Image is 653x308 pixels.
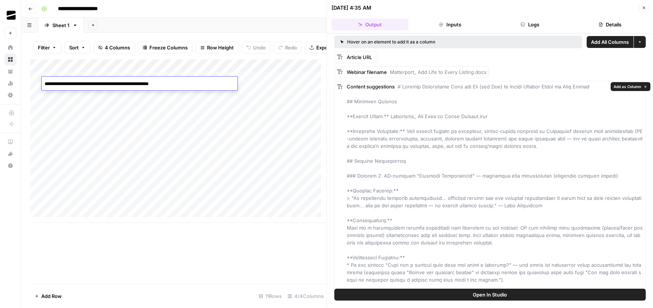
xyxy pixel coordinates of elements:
span: Open In Studio [473,291,507,298]
button: Redo [274,42,302,54]
span: Row Height [207,44,234,51]
div: Hover on an element to add it as a column [340,39,506,45]
span: Article URL [347,54,372,60]
span: Filter [38,44,50,51]
a: Usage [4,77,16,89]
a: Your Data [4,65,16,77]
div: Sheet 1 [52,22,69,29]
a: Sheet 1 [38,18,84,33]
div: What's new? [5,148,16,159]
span: Matterport_ Add Life to Every Listing.docx [390,69,486,75]
a: Browse [4,54,16,65]
span: Undo [253,44,266,51]
span: Add as Column [614,84,641,90]
a: Settings [4,89,16,101]
span: Webinar filename [347,69,387,75]
button: Open In Studio [334,289,646,301]
span: Redo [285,44,297,51]
span: 4 Columns [105,44,130,51]
button: 4 Columns [93,42,135,54]
span: Sort [69,44,79,51]
button: Export CSV [305,42,347,54]
div: 4/4 Columns [285,290,327,302]
div: 11 Rows [256,290,285,302]
a: Home [4,42,16,54]
span: Export CSV [316,44,343,51]
button: Inputs [411,19,488,30]
button: Help + Support [4,160,16,172]
button: Freeze Columns [138,42,193,54]
button: Row Height [195,42,239,54]
a: AirOps Academy [4,136,16,148]
span: Freeze Columns [149,44,188,51]
button: Add as Column [611,82,650,91]
button: Workspace: OGM [4,6,16,25]
span: Content suggestions [347,84,395,90]
button: Filter [33,42,61,54]
button: Details [572,19,649,30]
button: Undo [242,42,271,54]
button: Logs [491,19,568,30]
button: Sort [64,42,90,54]
span: Add All Columns [591,38,629,46]
button: Add Row [30,290,66,302]
div: [DATE] 4:35 AM [332,4,371,12]
button: What's new? [4,148,16,160]
button: Add All Columns [586,36,633,48]
button: Output [332,19,408,30]
span: Add Row [41,292,62,300]
img: OGM Logo [4,9,18,22]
